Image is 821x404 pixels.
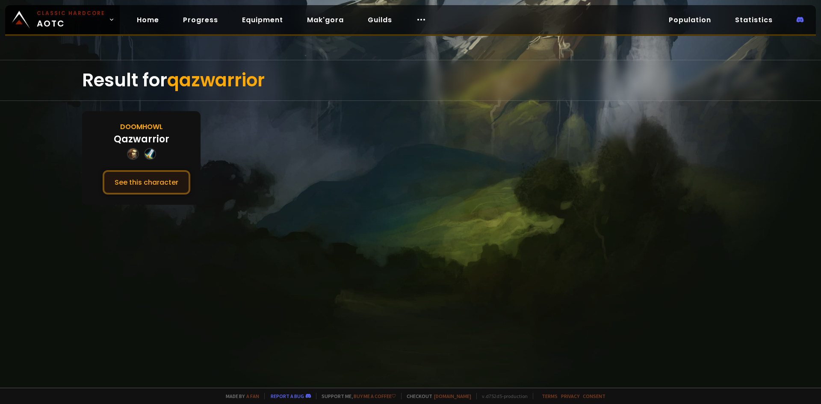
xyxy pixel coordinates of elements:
a: Buy me a coffee [354,393,396,399]
span: v. d752d5 - production [476,393,528,399]
a: Classic HardcoreAOTC [5,5,120,34]
a: Equipment [235,11,290,29]
span: Made by [221,393,259,399]
a: Progress [176,11,225,29]
a: Mak'gora [300,11,351,29]
a: Home [130,11,166,29]
span: Support me, [316,393,396,399]
a: Population [662,11,718,29]
a: Terms [542,393,558,399]
a: a fan [246,393,259,399]
a: Report a bug [271,393,304,399]
span: qazwarrior [167,68,265,93]
small: Classic Hardcore [37,9,105,17]
a: Guilds [361,11,399,29]
span: Checkout [401,393,471,399]
a: Consent [583,393,605,399]
button: See this character [103,170,190,195]
div: Qazwarrior [114,132,169,146]
div: Doomhowl [120,121,163,132]
div: Result for [82,60,739,100]
span: AOTC [37,9,105,30]
a: [DOMAIN_NAME] [434,393,471,399]
a: Privacy [561,393,579,399]
a: Statistics [728,11,780,29]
